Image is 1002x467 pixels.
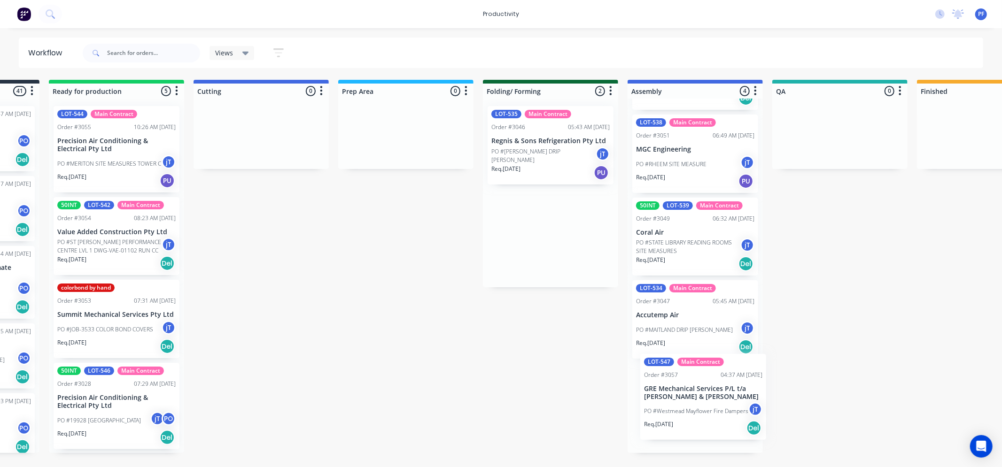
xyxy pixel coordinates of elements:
input: Search for orders... [107,44,200,62]
div: productivity [478,7,524,21]
div: Open Intercom Messenger [970,435,993,458]
img: Factory [17,7,31,21]
span: PF [978,10,984,18]
div: Workflow [28,47,67,59]
span: Views [215,48,233,58]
